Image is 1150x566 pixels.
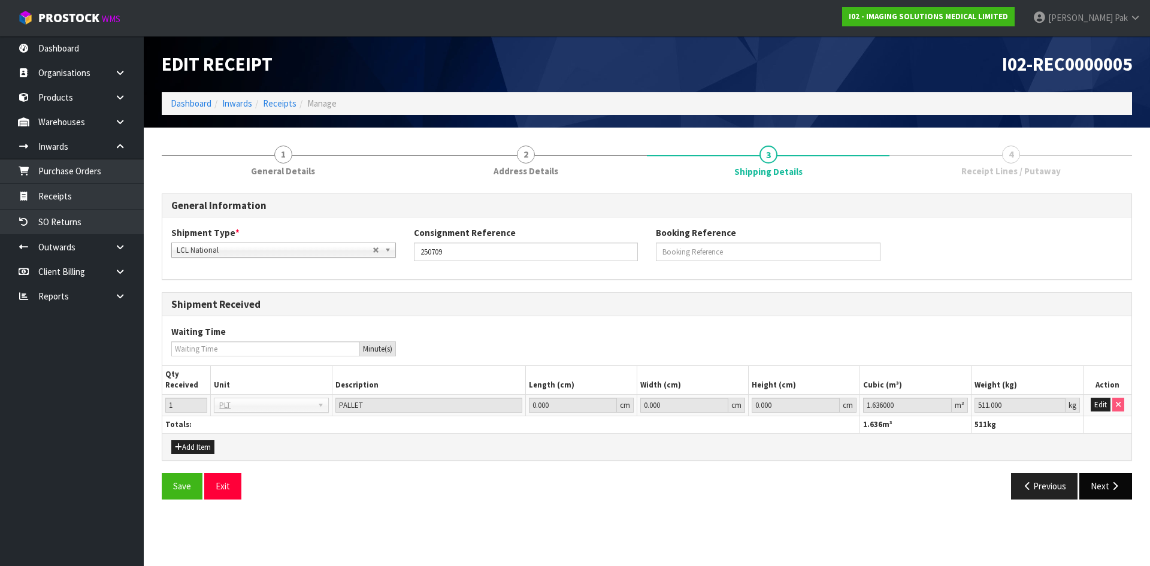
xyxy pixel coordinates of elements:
[640,398,728,413] input: Width
[952,398,968,413] div: m³
[529,398,617,413] input: Length
[1002,146,1020,164] span: 4
[1115,12,1128,23] span: Pak
[656,226,736,239] label: Booking Reference
[656,243,880,261] input: Booking Reference
[204,473,241,499] button: Exit
[307,98,337,109] span: Manage
[222,98,252,109] a: Inwards
[961,165,1061,177] span: Receipt Lines / Putaway
[162,416,860,433] th: Totals:
[171,200,1122,211] h3: General Information
[860,366,972,394] th: Cubic (m³)
[1011,473,1078,499] button: Previous
[171,440,214,455] button: Add Item
[1048,12,1113,23] span: [PERSON_NAME]
[749,366,860,394] th: Height (cm)
[414,226,516,239] label: Consignment Reference
[1002,52,1132,76] span: I02-REC0000005
[263,98,296,109] a: Receipts
[171,226,240,239] label: Shipment Type
[1091,398,1110,412] button: Edit
[162,52,273,76] span: Edit Receipt
[759,146,777,164] span: 3
[1079,473,1132,499] button: Next
[526,366,637,394] th: Length (cm)
[752,398,840,413] input: Height
[842,7,1015,26] a: I02 - IMAGING SOLUTIONS MEDICAL LIMITED
[251,165,315,177] span: General Details
[975,419,987,429] span: 511
[18,10,33,25] img: cube-alt.png
[211,366,332,394] th: Unit
[165,398,207,413] input: Qty Received
[162,366,211,394] th: Qty Received
[162,184,1132,509] span: Shipping Details
[1083,366,1131,394] th: Action
[219,398,312,413] span: PLT
[162,473,202,499] button: Save
[975,398,1065,413] input: Weight
[972,416,1083,433] th: kg
[860,416,972,433] th: m³
[177,243,373,258] span: LCL National
[840,398,857,413] div: cm
[728,398,745,413] div: cm
[335,398,523,413] input: Description
[332,366,526,394] th: Description
[171,98,211,109] a: Dashboard
[972,366,1083,394] th: Weight (kg)
[863,398,952,413] input: Cubic
[102,13,120,25] small: WMS
[494,165,558,177] span: Address Details
[863,419,882,429] span: 1.636
[517,146,535,164] span: 2
[274,146,292,164] span: 1
[171,299,1122,310] h3: Shipment Received
[617,398,634,413] div: cm
[171,325,226,338] label: Waiting Time
[1066,398,1080,413] div: kg
[849,11,1008,22] strong: I02 - IMAGING SOLUTIONS MEDICAL LIMITED
[360,341,396,356] div: Minute(s)
[637,366,749,394] th: Width (cm)
[38,10,99,26] span: ProStock
[171,341,360,356] input: Waiting Time
[414,243,638,261] input: Consignment Reference
[734,165,803,178] span: Shipping Details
